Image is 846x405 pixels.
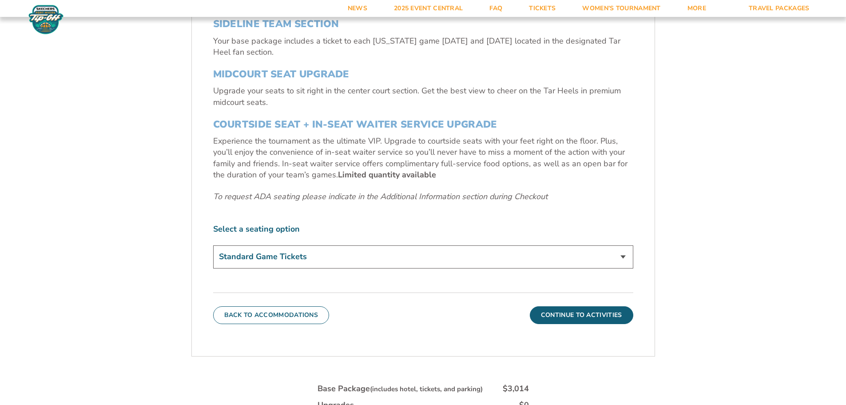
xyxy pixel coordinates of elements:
h3: MIDCOURT SEAT UPGRADE [213,68,633,80]
div: $3,014 [503,383,529,394]
p: Your base package includes a ticket to each [US_STATE] game [DATE] and [DATE] located in the desi... [213,36,633,58]
small: (includes hotel, tickets, and parking) [370,385,483,393]
img: Fort Myers Tip-Off [27,4,65,35]
b: Limited quantity available [338,169,436,180]
p: Upgrade your seats to sit right in the center court section. Get the best view to cheer on the Ta... [213,85,633,108]
h3: SIDELINE TEAM SECTION [213,18,633,30]
label: Select a seating option [213,224,633,235]
h3: COURTSIDE SEAT + IN-SEAT WAITER SERVICE UPGRADE [213,119,633,130]
button: Continue To Activities [530,306,633,324]
em: To request ADA seating please indicate in the Additional Information section during Checkout [213,191,548,202]
p: Experience the tournament as the ultimate VIP. Upgrade to courtside seats with your feet right on... [213,136,633,180]
div: Base Package [318,383,483,394]
button: Back To Accommodations [213,306,330,324]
